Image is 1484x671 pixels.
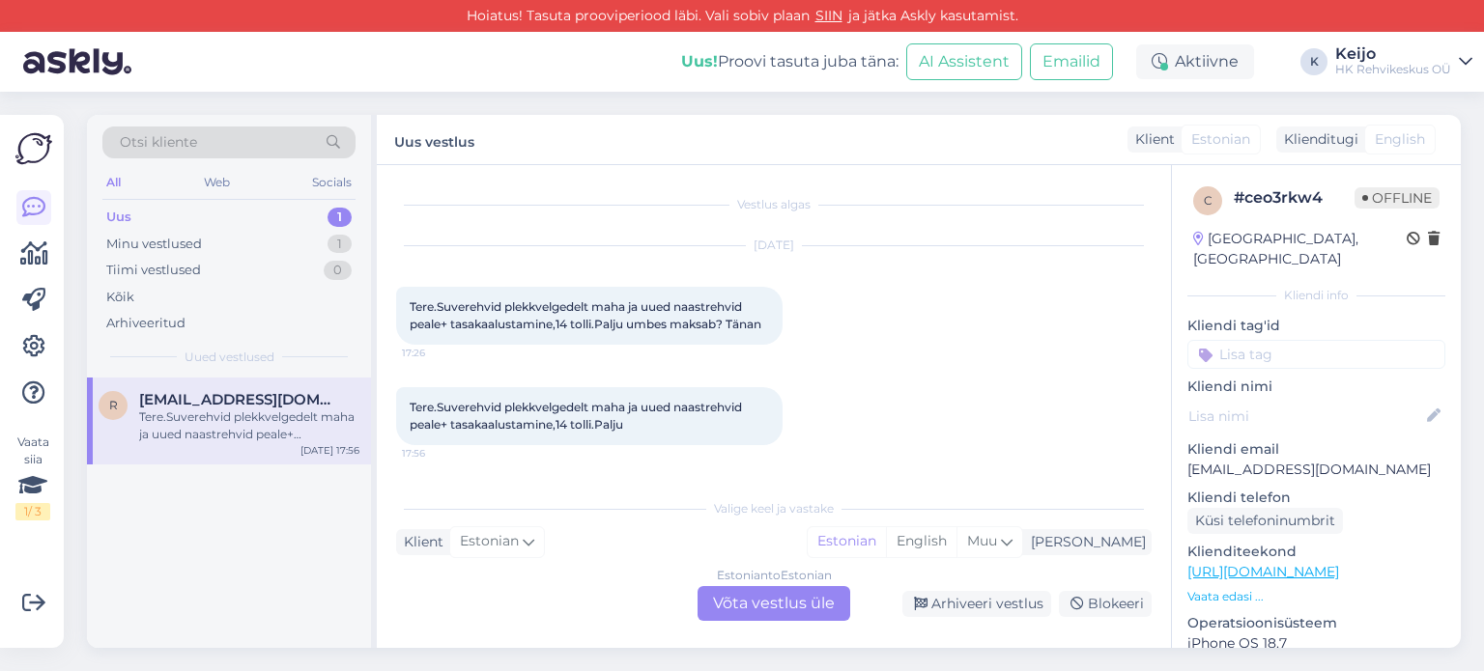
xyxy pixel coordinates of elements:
div: English [886,527,956,556]
span: Tere.Suverehvid plekkvelgedelt maha ja uued naastrehvid peale+ tasakaalustamine,14 tolli.Palju um... [410,299,761,331]
div: Klienditugi [1276,129,1358,150]
span: Muu [967,532,997,549]
div: Minu vestlused [106,235,202,254]
p: Kliendi nimi [1187,377,1445,397]
div: Küsi telefoninumbrit [1187,508,1343,534]
div: HK Rehvikeskus OÜ [1335,62,1451,77]
div: Estonian [808,527,886,556]
span: Otsi kliente [120,132,197,153]
div: All [102,170,125,195]
span: 17:56 [402,446,474,461]
b: Uus! [681,52,718,70]
div: Kõik [106,288,134,307]
input: Lisa nimi [1188,405,1423,427]
div: [GEOGRAPHIC_DATA], [GEOGRAPHIC_DATA] [1193,229,1407,269]
p: iPhone OS 18.7 [1187,633,1445,654]
span: r [109,398,118,412]
div: 1 / 3 [15,503,50,520]
a: SIIN [810,7,848,24]
div: Tere.Suverehvid plekkvelgedelt maha ja uued naastrehvid peale+ tasakaalustamine,14 tolli.Palju [139,408,359,443]
div: Arhiveeritud [106,314,185,333]
div: Vestlus algas [396,196,1152,213]
a: KeijoHK Rehvikeskus OÜ [1335,46,1472,77]
span: Estonian [460,531,519,552]
span: Tere.Suverehvid plekkvelgedelt maha ja uued naastrehvid peale+ tasakaalustamine,14 tolli.Palju [410,400,745,432]
div: Arhiveeri vestlus [902,591,1051,617]
div: Kliendi info [1187,287,1445,304]
span: c [1204,193,1213,208]
div: Vaata siia [15,433,50,520]
div: K [1300,48,1327,75]
p: Kliendi telefon [1187,488,1445,508]
p: Kliendi tag'id [1187,316,1445,336]
span: Uued vestlused [185,349,274,366]
div: [DATE] 17:56 [300,443,359,458]
input: Lisa tag [1187,340,1445,369]
div: Uus [106,208,131,227]
div: Blokeeri [1059,591,1152,617]
div: 1 [328,208,352,227]
span: Offline [1355,187,1440,209]
div: 1 [328,235,352,254]
span: English [1375,129,1425,150]
p: Kliendi email [1187,439,1445,460]
button: Emailid [1030,43,1113,80]
div: [DATE] [396,237,1152,254]
div: Tiimi vestlused [106,261,201,280]
p: Vaata edasi ... [1187,588,1445,605]
div: Aktiivne [1136,44,1254,79]
div: Klient [396,532,443,552]
div: Keijo [1335,46,1451,62]
div: # ceo3rkw4 [1234,186,1355,210]
div: Klient [1127,129,1175,150]
div: [PERSON_NAME] [1023,532,1146,552]
span: 17:26 [402,346,474,360]
p: Operatsioonisüsteem [1187,613,1445,633]
p: Klienditeekond [1187,542,1445,562]
p: [EMAIL_ADDRESS][DOMAIN_NAME] [1187,460,1445,480]
div: Web [200,170,234,195]
span: raunoteesalu@icloud.com [139,391,340,408]
a: [URL][DOMAIN_NAME] [1187,563,1339,580]
img: Askly Logo [15,130,52,167]
label: Uus vestlus [394,126,474,153]
div: Valige keel ja vastake [396,500,1152,517]
span: Estonian [1191,129,1250,150]
div: Võta vestlus üle [698,586,850,621]
button: AI Assistent [906,43,1022,80]
div: Socials [308,170,356,195]
div: Proovi tasuta juba täna: [681,50,899,73]
div: Estonian to Estonian [717,567,832,584]
div: 0 [324,261,352,280]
